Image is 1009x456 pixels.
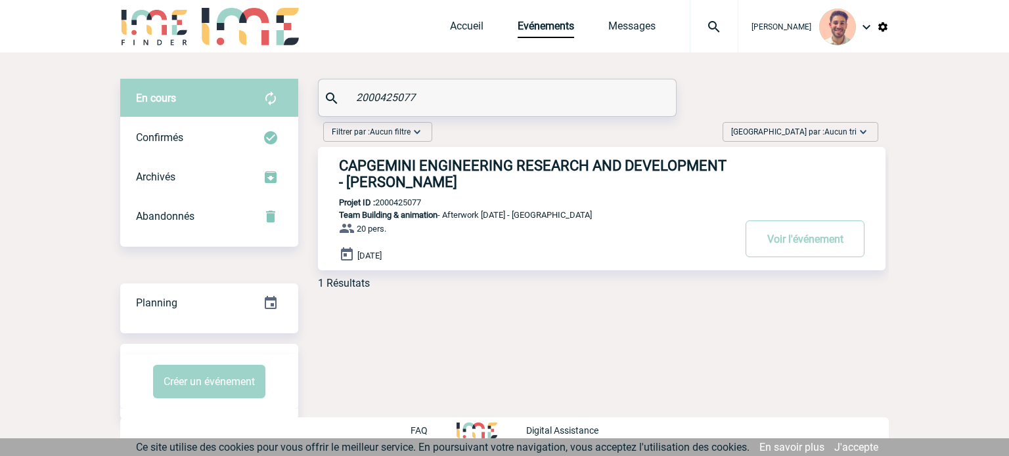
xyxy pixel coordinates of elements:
[450,20,483,38] a: Accueil
[746,220,864,257] button: Voir l'événement
[518,20,574,38] a: Evénements
[318,157,886,190] a: CAPGEMINI ENGINEERING RESEARCH AND DEVELOPMENT - [PERSON_NAME]
[457,423,497,438] img: http://www.idealmeetingsevents.fr/
[318,210,733,220] p: - Afterwork [DATE] - [GEOGRAPHIC_DATA]
[136,297,177,309] span: Planning
[857,125,870,138] img: baseline_expand_more_white_24dp-b.png
[136,210,194,222] span: Abandonnés
[751,22,811,31] span: [PERSON_NAME]
[411,125,424,138] img: baseline_expand_more_white_24dp-b.png
[353,88,645,107] input: Rechercher un événement par son nom
[120,79,298,118] div: Retrouvez ici tous vos évènements avant confirmation
[608,20,656,38] a: Messages
[759,441,824,453] a: En savoir plus
[136,171,175,183] span: Archivés
[136,92,176,104] span: En cours
[370,127,411,136] span: Aucun filtre
[526,425,598,436] p: Digital Assistance
[834,441,878,453] a: J'accepte
[339,197,375,207] b: Projet ID :
[357,251,382,260] span: [DATE]
[136,131,183,144] span: Confirmés
[819,9,856,45] img: 132114-0.jpg
[411,425,428,436] p: FAQ
[153,365,265,398] button: Créer un événement
[411,423,457,436] a: FAQ
[120,197,298,236] div: Retrouvez ici tous vos événements annulés
[318,197,421,207] p: 2000425077
[120,8,189,45] img: IME-Finder
[339,157,733,190] h3: CAPGEMINI ENGINEERING RESEARCH AND DEVELOPMENT - [PERSON_NAME]
[120,283,298,323] div: Retrouvez ici tous vos événements organisés par date et état d'avancement
[824,127,857,136] span: Aucun tri
[318,277,370,289] div: 1 Résultats
[731,125,857,138] span: [GEOGRAPHIC_DATA] par :
[120,283,298,321] a: Planning
[357,224,386,234] span: 20 pers.
[339,210,437,220] span: Team Building & animation
[332,125,411,138] span: Filtrer par :
[120,157,298,197] div: Retrouvez ici tous les événements que vous avez décidé d'archiver
[136,441,750,453] span: Ce site utilise des cookies pour vous offrir le meilleur service. En poursuivant votre navigation...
